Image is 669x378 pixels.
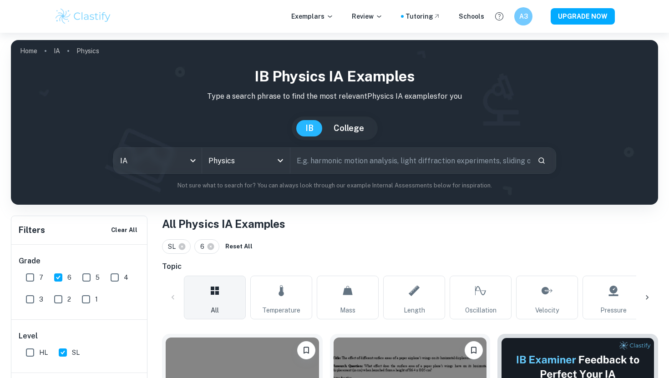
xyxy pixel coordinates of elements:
[95,294,98,304] span: 1
[124,272,128,282] span: 4
[405,11,441,21] a: Tutoring
[109,223,140,237] button: Clear All
[274,154,287,167] button: Open
[162,239,191,254] div: SL
[324,120,373,136] button: College
[18,66,651,87] h1: IB Physics IA examples
[168,242,180,252] span: SL
[518,11,529,21] h6: A3
[11,40,658,205] img: profile cover
[67,272,71,282] span: 6
[194,239,219,254] div: 6
[514,7,532,25] button: A3
[534,153,549,168] button: Search
[200,242,208,252] span: 6
[18,91,651,102] p: Type a search phrase to find the most relevant Physics IA examples for you
[352,11,383,21] p: Review
[19,224,45,237] h6: Filters
[404,305,425,315] span: Length
[465,305,497,315] span: Oscillation
[211,305,219,315] span: All
[535,305,559,315] span: Velocity
[297,341,315,359] button: Bookmark
[20,45,37,57] a: Home
[19,331,141,342] h6: Level
[114,148,202,173] div: IA
[600,305,627,315] span: Pressure
[96,272,100,282] span: 5
[72,348,80,358] span: SL
[162,261,658,272] h6: Topic
[459,11,484,21] a: Schools
[19,256,141,267] h6: Grade
[223,240,255,253] button: Reset All
[551,8,615,25] button: UPGRADE NOW
[492,9,507,24] button: Help and Feedback
[54,7,112,25] img: Clastify logo
[54,45,60,57] a: IA
[39,294,43,304] span: 3
[39,348,48,358] span: HL
[39,272,43,282] span: 7
[262,305,300,315] span: Temperature
[76,46,99,56] p: Physics
[162,216,658,232] h1: All Physics IA Examples
[67,294,71,304] span: 2
[465,341,483,359] button: Bookmark
[290,148,530,173] input: E.g. harmonic motion analysis, light diffraction experiments, sliding objects down a ramp...
[340,305,355,315] span: Mass
[296,120,323,136] button: IB
[291,11,334,21] p: Exemplars
[18,181,651,190] p: Not sure what to search for? You can always look through our example Internal Assessments below f...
